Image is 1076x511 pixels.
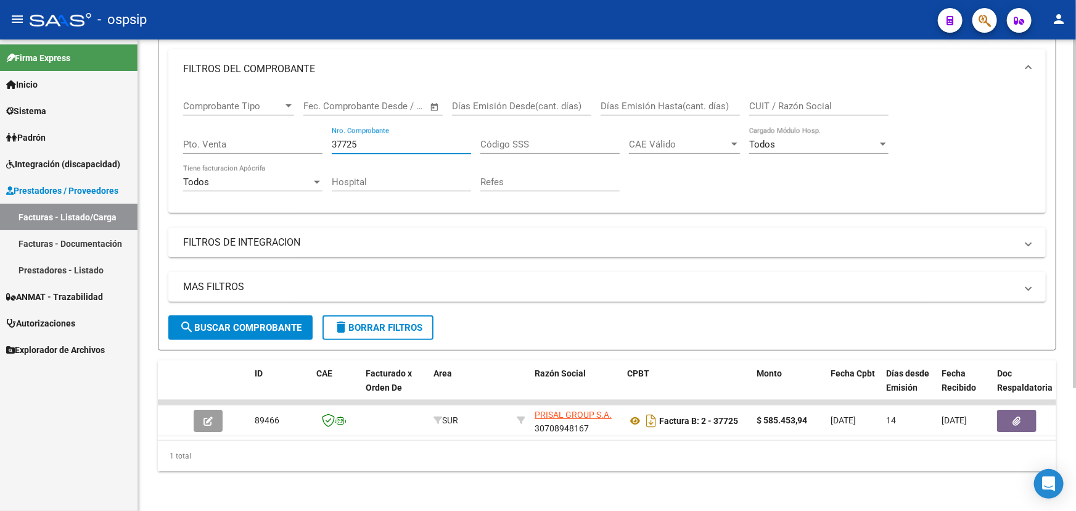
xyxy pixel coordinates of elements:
span: Razón Social [535,368,586,378]
button: Buscar Comprobante [168,315,313,340]
div: FILTROS DEL COMPROBANTE [168,89,1046,213]
span: [DATE] [831,415,856,425]
div: Open Intercom Messenger [1034,469,1064,499]
span: PRISAL GROUP S.A. [535,410,612,420]
datatable-header-cell: Monto [752,360,826,415]
span: Monto [757,368,782,378]
input: Fecha fin [364,101,424,112]
span: CAE Válido [629,139,729,150]
mat-expansion-panel-header: MAS FILTROS [168,272,1046,302]
span: - ospsip [97,6,147,33]
datatable-header-cell: Doc Respaldatoria [992,360,1066,415]
span: Explorador de Archivos [6,343,105,357]
button: Borrar Filtros [322,315,433,340]
mat-icon: search [179,320,194,334]
span: ANMAT - Trazabilidad [6,290,103,304]
span: ID [255,368,263,378]
datatable-header-cell: Facturado x Orden De [361,360,429,415]
span: Todos [749,139,775,150]
mat-panel-title: FILTROS DE INTEGRACION [183,236,1016,249]
mat-panel-title: MAS FILTROS [183,280,1016,294]
span: Doc Respaldatoria [997,368,1053,393]
span: CAE [316,368,332,378]
mat-icon: delete [334,320,348,334]
span: Autorizaciones [6,317,75,330]
input: Fecha inicio [303,101,353,112]
span: Borrar Filtros [334,322,422,333]
span: Facturado x Orden De [366,368,412,393]
span: Area [433,368,452,378]
span: SUR [433,415,458,425]
mat-icon: menu [10,12,25,27]
span: 89466 [255,415,279,425]
span: Comprobante Tipo [183,101,283,112]
strong: Factura B: 2 - 37725 [659,416,738,426]
span: Integración (discapacidad) [6,157,120,171]
datatable-header-cell: CPBT [622,360,752,415]
span: Padrón [6,131,46,144]
datatable-header-cell: Area [429,360,512,415]
datatable-header-cell: CAE [311,360,361,415]
strong: $ 585.453,94 [757,415,807,425]
div: 30708948167 [535,408,617,434]
datatable-header-cell: Días desde Emisión [881,360,937,415]
datatable-header-cell: Razón Social [530,360,622,415]
span: 14 [886,415,896,425]
span: Fecha Cpbt [831,368,875,378]
mat-panel-title: FILTROS DEL COMPROBANTE [183,62,1016,76]
span: Días desde Emisión [886,368,929,393]
span: CPBT [627,368,649,378]
datatable-header-cell: Fecha Recibido [937,360,992,415]
mat-icon: person [1051,12,1066,27]
button: Open calendar [428,100,442,114]
mat-expansion-panel-header: FILTROS DEL COMPROBANTE [168,49,1046,89]
div: 1 total [158,441,1056,472]
datatable-header-cell: Fecha Cpbt [826,360,881,415]
span: Inicio [6,78,38,91]
span: Buscar Comprobante [179,322,302,333]
span: Firma Express [6,51,70,65]
mat-expansion-panel-header: FILTROS DE INTEGRACION [168,228,1046,257]
span: Fecha Recibido [942,368,976,393]
span: Sistema [6,104,46,118]
span: Todos [183,177,209,188]
datatable-header-cell: ID [250,360,311,415]
span: [DATE] [942,415,967,425]
span: Prestadores / Proveedores [6,184,118,197]
i: Descargar documento [643,411,659,431]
